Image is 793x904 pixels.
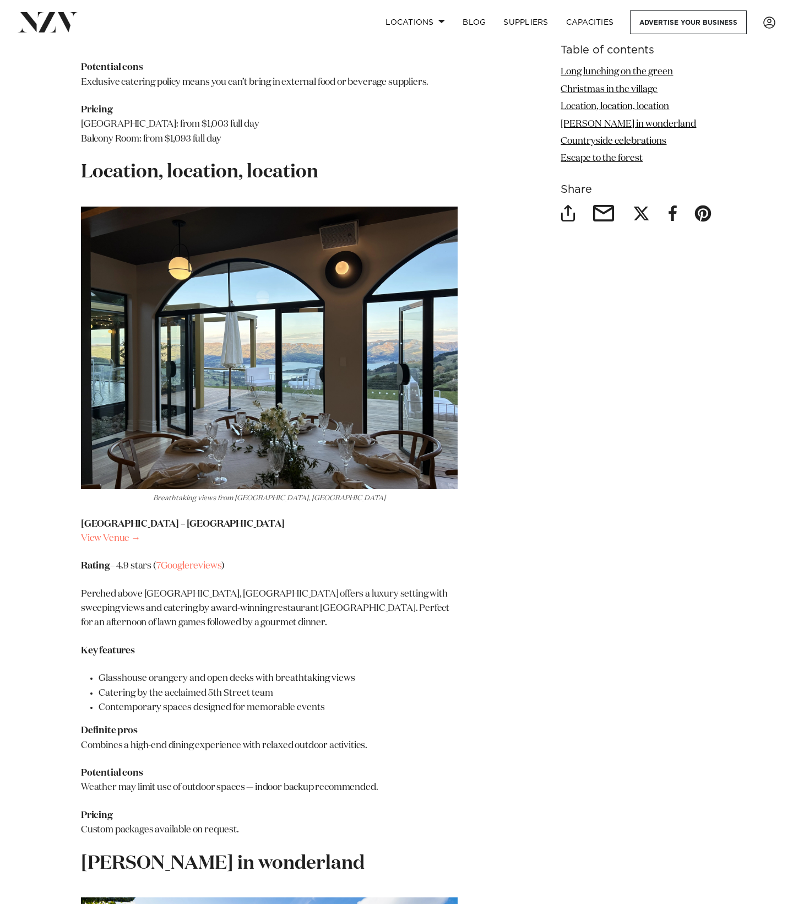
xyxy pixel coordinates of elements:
[81,534,140,543] a: View Venue →
[561,137,666,146] a: Countryside celebrations
[81,726,138,735] strong: Definite pros
[561,84,658,94] a: Christmas in the village
[153,495,385,502] em: Breathtaking views from [GEOGRAPHIC_DATA], [GEOGRAPHIC_DATA]
[561,102,669,111] a: Location, location, location
[81,163,318,181] strong: Location, location, location
[18,12,78,32] img: nzv-logo.png
[630,10,747,34] a: Advertise your business
[81,61,458,90] p: Exclusive catering policy means you can’t bring in external food or beverage suppliers.
[81,811,113,820] strong: Pricing
[81,766,458,795] p: Weather may limit use of outdoor spaces — indoor backup recommended.
[81,207,458,489] img: Beautiful views of Lyttelton Harbour from The Hilltop in Christchurch
[561,184,712,196] h6: Share
[561,45,712,56] h6: Table of contents
[81,724,458,753] p: Combines a high-end dining experience with relaxed outdoor activities.
[81,768,143,778] strong: Potential cons
[81,854,365,873] strong: [PERSON_NAME] in wonderland
[99,686,458,701] li: Catering by the acclaimed 5th Street team
[81,519,285,529] strong: [GEOGRAPHIC_DATA] – [GEOGRAPHIC_DATA]
[81,559,458,573] p: – 4.9 stars ( )
[557,10,623,34] a: Capacities
[156,561,161,571] a: 7
[454,10,495,34] a: BLOG
[81,561,110,571] strong: Rating
[561,119,696,128] a: [PERSON_NAME] in wonderland
[81,587,458,631] p: Perched above [GEOGRAPHIC_DATA], [GEOGRAPHIC_DATA] offers a luxury setting with sweeping views an...
[81,105,113,115] strong: Pricing
[99,701,458,715] li: Contemporary spaces designed for memorable events
[495,10,557,34] a: SUPPLIERS
[377,10,454,34] a: Locations
[81,646,135,656] strong: Key features
[99,672,458,686] li: Glasshouse orangery and open decks with breathtaking views
[81,809,458,838] p: Custom packages available on request.
[189,561,222,571] a: reviews
[561,67,673,77] a: Long lunching on the green
[561,154,643,163] a: Escape to the forest
[161,561,189,571] a: Google
[81,103,458,147] p: [GEOGRAPHIC_DATA]: from $1,003 full day Balcony Room: from $1,093 full day
[81,63,143,72] strong: Potential cons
